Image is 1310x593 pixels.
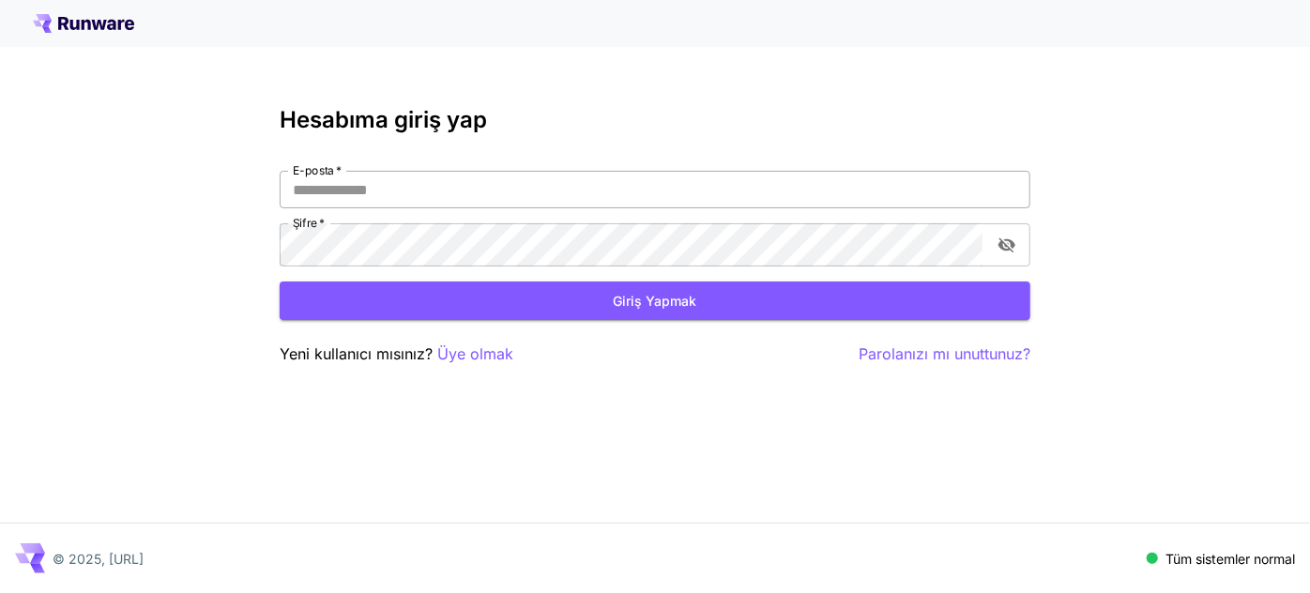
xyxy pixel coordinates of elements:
font: Parolanızı mı unuttunuz? [859,344,1030,363]
button: şifre görünürlüğünü değiştir [990,228,1024,262]
button: Üye olmak [437,342,513,366]
font: © 2025, [URL] [53,551,144,567]
font: Yeni kullanıcı mısınız? [280,344,433,363]
button: Parolanızı mı unuttunuz? [859,342,1030,366]
font: Üye olmak [437,344,513,363]
button: Giriş yapmak [280,281,1030,320]
font: Hesabıma giriş yap [280,106,487,133]
font: Giriş yapmak [614,293,697,309]
font: Şifre [293,216,317,230]
font: E-posta [293,163,334,177]
font: Tüm sistemler normal [1165,551,1295,567]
